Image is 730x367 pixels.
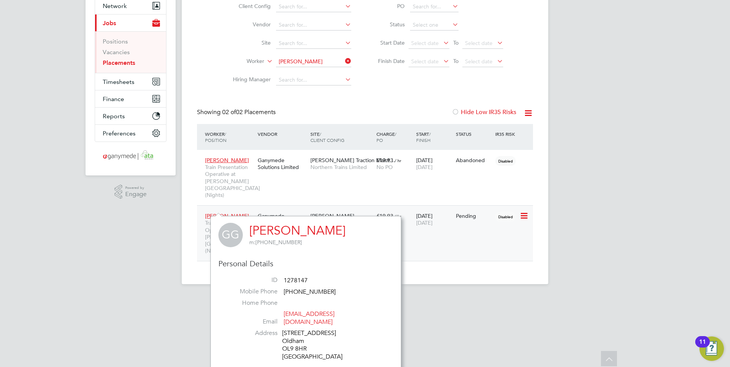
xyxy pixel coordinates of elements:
[310,164,373,171] span: Northern Trains Limited
[256,127,308,141] div: Vendor
[456,212,492,219] div: Pending
[205,212,249,219] span: [PERSON_NAME]
[115,185,147,199] a: Powered byEngage
[95,150,166,162] a: Go to home page
[282,329,355,361] div: [STREET_ADDRESS] Oldham OL9 8HR [GEOGRAPHIC_DATA]
[276,75,351,85] input: Search for...
[125,185,147,191] span: Powered by
[205,219,254,254] span: Train Presentation Operative at [PERSON_NAME][GEOGRAPHIC_DATA] (Nights)
[222,108,236,116] span: 02 of
[95,90,166,107] button: Finance
[376,212,393,219] span: £19.93
[224,299,278,307] label: Home Phone
[276,20,351,31] input: Search for...
[376,157,393,164] span: £19.93
[249,239,302,246] span: [PHONE_NUMBER]
[410,20,459,31] input: Select one
[103,78,134,85] span: Timesheets
[416,164,433,171] span: [DATE]
[414,153,454,174] div: [DATE]
[95,108,166,124] button: Reports
[310,131,344,143] span: / Client Config
[699,342,706,352] div: 11
[495,156,516,166] span: Disabled
[205,157,249,164] span: [PERSON_NAME]
[224,329,278,337] label: Address
[95,73,166,90] button: Timesheets
[465,58,493,65] span: Select date
[103,113,125,120] span: Reports
[95,14,166,31] button: Jobs
[376,131,396,143] span: / PO
[370,58,405,64] label: Finish Date
[456,157,492,164] div: Abandoned
[103,130,136,137] span: Preferences
[256,209,308,230] div: Ganymede Solutions Limited
[249,239,255,246] span: m:
[203,208,533,215] a: [PERSON_NAME]Train Presentation Operative at [PERSON_NAME][GEOGRAPHIC_DATA] (Nights)Ganymede Solu...
[416,131,431,143] span: / Finish
[103,19,116,27] span: Jobs
[370,21,405,28] label: Status
[103,48,130,56] a: Vacancies
[227,39,271,46] label: Site
[220,58,264,65] label: Worker
[103,95,124,103] span: Finance
[224,288,278,296] label: Mobile Phone
[284,277,308,284] span: 1278147
[452,108,516,116] label: Hide Low IR35 Risks
[310,212,354,219] span: [PERSON_NAME]
[95,31,166,73] div: Jobs
[410,2,459,12] input: Search for...
[203,153,533,159] a: [PERSON_NAME]Train Presentation Operative at [PERSON_NAME][GEOGRAPHIC_DATA] (Nights)Ganymede Solu...
[276,56,351,67] input: Search for...
[205,164,254,198] span: Train Presentation Operative at [PERSON_NAME][GEOGRAPHIC_DATA] (Nights)
[224,276,278,284] label: ID
[218,259,393,269] h3: Personal Details
[699,336,724,361] button: Open Resource Center, 11 new notifications
[276,2,351,12] input: Search for...
[101,150,161,162] img: ganymedesolutions-logo-retina.png
[376,164,393,171] span: No PO
[370,39,405,46] label: Start Date
[227,76,271,83] label: Hiring Manager
[284,288,336,296] span: [PHONE_NUMBER]
[125,191,147,198] span: Engage
[95,125,166,142] button: Preferences
[395,158,401,163] span: / hr
[218,223,243,247] span: GG
[414,209,454,230] div: [DATE]
[310,157,395,164] span: [PERSON_NAME] Traction Maint…
[411,40,439,47] span: Select date
[256,153,308,174] div: Ganymede Solutions Limited
[284,310,334,326] a: [EMAIL_ADDRESS][DOMAIN_NAME]
[308,127,375,147] div: Site
[454,127,494,141] div: Status
[103,38,128,45] a: Positions
[370,3,405,10] label: PO
[276,38,351,49] input: Search for...
[227,3,271,10] label: Client Config
[451,38,461,48] span: To
[465,40,493,47] span: Select date
[414,127,454,147] div: Start
[493,127,520,141] div: IR35 Risk
[495,212,516,222] span: Disabled
[416,219,433,226] span: [DATE]
[224,318,278,326] label: Email
[205,131,226,143] span: / Position
[103,59,135,66] a: Placements
[222,108,276,116] span: 02 Placements
[227,21,271,28] label: Vendor
[203,127,256,147] div: Worker
[103,2,127,10] span: Network
[375,127,414,147] div: Charge
[197,108,277,116] div: Showing
[395,213,401,219] span: / hr
[411,58,439,65] span: Select date
[451,56,461,66] span: To
[249,223,346,238] a: [PERSON_NAME]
